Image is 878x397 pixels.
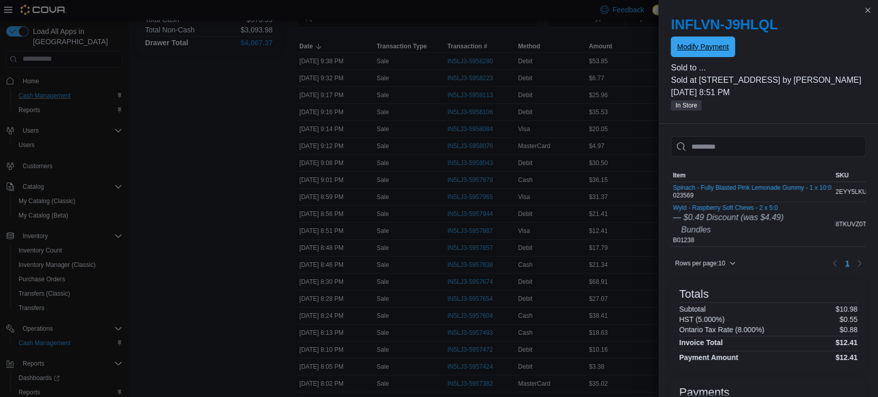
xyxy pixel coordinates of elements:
h6: Subtotal [679,305,705,313]
h6: Ontario Tax Rate (8.000%) [679,326,764,334]
h6: HST (5.000%) [679,315,724,323]
p: Sold at [STREET_ADDRESS] by [PERSON_NAME] [671,74,866,86]
div: B01238 [673,204,783,244]
span: 2EYY5LKU [835,188,867,196]
button: Previous page [829,257,841,269]
button: SKU [833,169,869,182]
button: Rows per page:10 [671,257,739,269]
button: Spinach - Fully Blasted Pink Lemonade Gummy - 1 x 10:0 [673,184,831,191]
ul: Pagination for table: MemoryTable from EuiInMemoryTable [841,255,853,272]
button: Next page [853,257,866,269]
p: $10.98 [835,305,857,313]
h4: Invoice Total [679,338,723,347]
span: Rows per page : 10 [675,259,725,267]
h4: Payment Amount [679,353,738,362]
p: [DATE] 8:51 PM [671,86,866,99]
h4: $12.41 [835,353,857,362]
span: 1 [845,258,849,268]
button: Item [671,169,833,182]
button: Wyld - Raspberry Soft Chews - 2 x 5:0 [673,204,783,211]
nav: Pagination for table: MemoryTable from EuiInMemoryTable [829,255,866,272]
button: Modify Payment [671,37,734,57]
p: $0.55 [839,315,857,323]
i: Bundles [681,225,711,234]
span: 8TKUVZ0T [835,220,866,228]
span: Modify Payment [677,42,728,52]
span: In Store [675,101,697,110]
p: $0.88 [839,326,857,334]
button: Close this dialog [862,4,874,16]
span: Item [673,171,686,179]
h3: Totals [679,288,708,300]
button: Page 1 of 1 [841,255,853,272]
span: SKU [835,171,848,179]
div: — $0.49 Discount (was $4.49) [673,211,783,224]
p: Sold to ... [671,62,866,74]
input: This is a search bar. As you type, the results lower in the page will automatically filter. [671,136,866,157]
div: 023569 [673,184,831,200]
span: In Store [671,100,702,111]
h4: $12.41 [835,338,857,347]
h2: INFLVN-J9HLQL [671,16,866,33]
